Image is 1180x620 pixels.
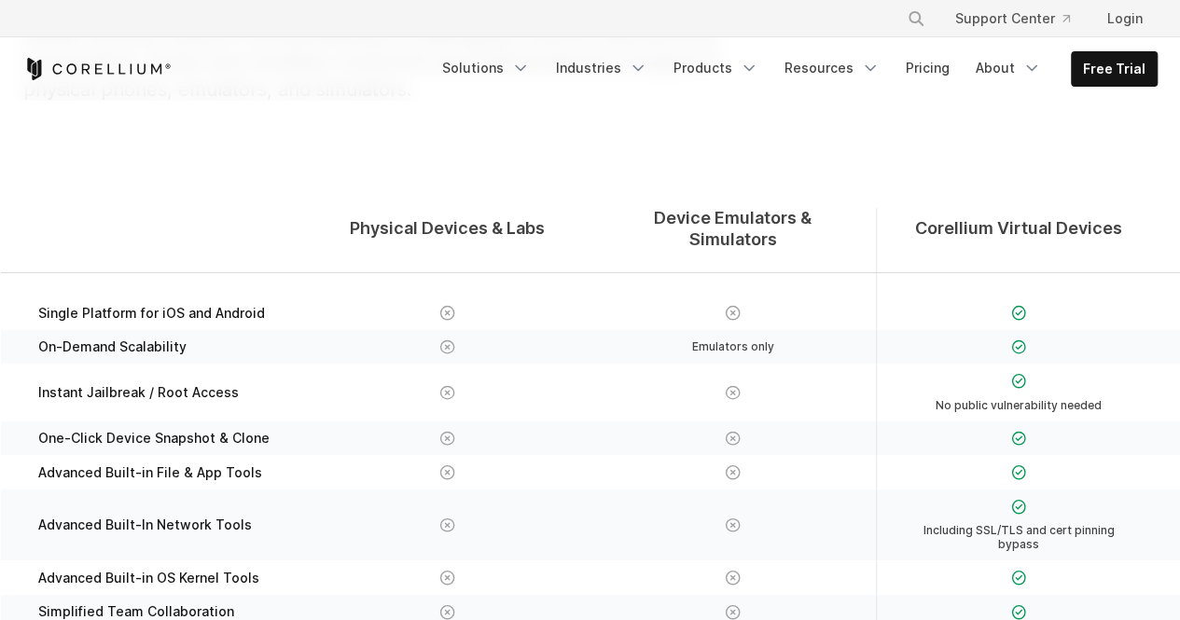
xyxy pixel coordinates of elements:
[662,51,770,85] a: Products
[38,570,259,586] span: Advanced Built-in OS Kernel Tools
[38,305,265,322] span: Single Platform for iOS and Android
[439,305,455,321] img: X
[725,570,741,586] img: X
[350,218,545,240] span: Physical Devices & Labs
[439,385,455,401] img: X
[692,339,774,353] span: Emulators only
[38,338,187,355] span: On-Demand Scalability
[725,385,741,401] img: X
[1011,431,1027,447] img: Checkmark
[431,51,1158,87] div: Navigation Menu
[916,523,1122,551] span: Including SSL/TLS and cert pinning bypass
[1011,373,1027,389] img: Checkmark
[725,464,741,480] img: X
[725,431,741,447] img: X
[439,604,455,620] img: X
[915,218,1122,240] span: Corellium Virtual Devices
[439,431,455,447] img: X
[1011,339,1027,355] img: Checkmark
[1072,52,1157,86] a: Free Trial
[38,603,234,620] span: Simplified Team Collaboration
[609,208,857,250] span: Device Emulators & Simulators
[1011,305,1027,321] img: Checkmark
[38,384,239,401] span: Instant Jailbreak / Root Access
[936,398,1102,412] span: No public vulnerability needed
[1011,464,1027,480] img: Checkmark
[965,51,1052,85] a: About
[545,51,659,85] a: Industries
[725,517,741,533] img: X
[38,430,270,447] span: One-Click Device Snapshot & Clone
[38,517,252,533] span: Advanced Built-In Network Tools
[940,2,1085,35] a: Support Center
[23,58,172,80] a: Corellium Home
[1011,499,1027,515] img: Checkmark
[1011,570,1027,586] img: Checkmark
[38,464,262,481] span: Advanced Built-in File & App Tools
[895,51,961,85] a: Pricing
[439,517,455,533] img: X
[439,339,455,355] img: X
[725,604,741,620] img: X
[899,2,933,35] button: Search
[439,464,455,480] img: X
[431,51,541,85] a: Solutions
[725,305,741,321] img: X
[884,2,1158,35] div: Navigation Menu
[773,51,891,85] a: Resources
[439,570,455,586] img: X
[1092,2,1158,35] a: Login
[1011,604,1027,620] img: Checkmark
